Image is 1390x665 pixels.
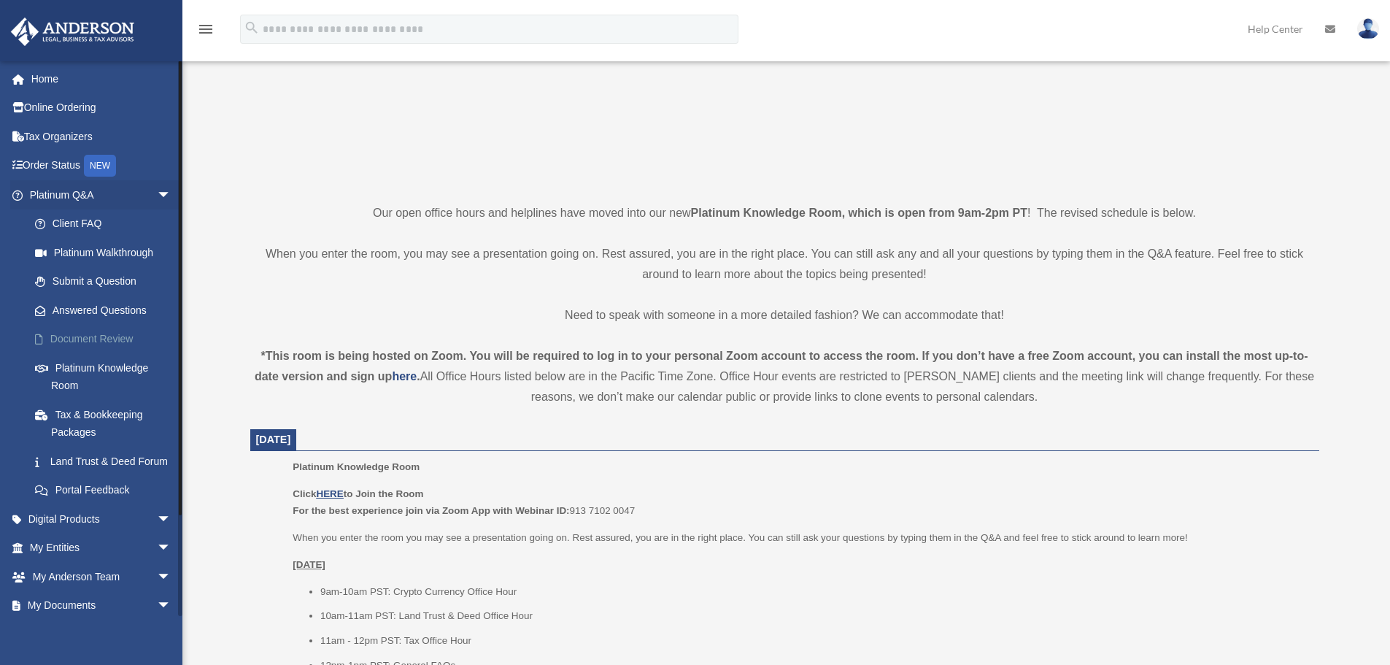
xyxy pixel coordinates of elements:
a: Portal Feedback [20,476,193,505]
a: HERE [316,488,343,499]
a: menu [197,26,215,38]
a: Document Review [20,325,193,354]
a: here [392,370,417,383]
i: menu [197,20,215,38]
li: 9am-10am PST: Crypto Currency Office Hour [320,583,1309,601]
strong: Platinum Knowledge Room, which is open from 9am-2pm PT [691,207,1027,219]
a: Home [10,64,193,93]
strong: . [417,370,420,383]
a: Answered Questions [20,296,193,325]
a: Tax & Bookkeeping Packages [20,400,193,447]
img: Anderson Advisors Platinum Portal [7,18,139,46]
span: Platinum Knowledge Room [293,461,420,472]
u: [DATE] [293,559,325,570]
a: Digital Productsarrow_drop_down [10,504,193,534]
b: Click to Join the Room [293,488,423,499]
a: My Entitiesarrow_drop_down [10,534,193,563]
p: When you enter the room, you may see a presentation going on. Rest assured, you are in the right ... [250,244,1319,285]
p: Need to speak with someone in a more detailed fashion? We can accommodate that! [250,305,1319,326]
div: NEW [84,155,116,177]
span: arrow_drop_down [157,504,186,534]
a: Client FAQ [20,210,193,239]
span: arrow_drop_down [157,534,186,564]
a: Platinum Walkthrough [20,238,193,267]
span: [DATE] [256,434,291,445]
span: arrow_drop_down [157,591,186,621]
a: Land Trust & Deed Forum [20,447,193,476]
p: When you enter the room you may see a presentation going on. Rest assured, you are in the right p... [293,529,1308,547]
a: My Anderson Teamarrow_drop_down [10,562,193,591]
p: 913 7102 0047 [293,485,1308,520]
i: search [244,20,260,36]
p: Our open office hours and helplines have moved into our new ! The revised schedule is below. [250,203,1319,223]
span: arrow_drop_down [157,180,186,210]
b: For the best experience join via Zoom App with Webinar ID: [293,505,569,516]
span: arrow_drop_down [157,562,186,592]
a: Online Ordering [10,93,193,123]
a: Platinum Q&Aarrow_drop_down [10,180,193,210]
a: Platinum Knowledge Room [20,353,186,400]
div: All Office Hours listed below are in the Pacific Time Zone. Office Hour events are restricted to ... [250,346,1319,407]
a: Order StatusNEW [10,151,193,181]
strong: *This room is being hosted on Zoom. You will be required to log in to your personal Zoom account ... [255,350,1308,383]
li: 10am-11am PST: Land Trust & Deed Office Hour [320,607,1309,625]
a: My Documentsarrow_drop_down [10,591,193,620]
a: Tax Organizers [10,122,193,151]
a: Submit a Question [20,267,193,296]
img: User Pic [1357,18,1379,39]
li: 11am - 12pm PST: Tax Office Hour [320,632,1309,650]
